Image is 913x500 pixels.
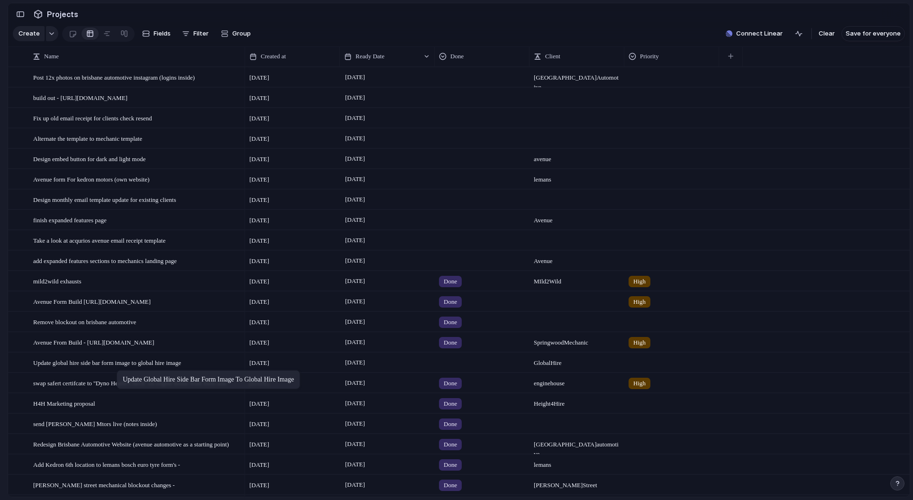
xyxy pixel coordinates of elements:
[33,194,176,205] span: Design monthly email template update for existing clients
[216,26,256,41] button: Group
[444,460,457,470] span: Done
[33,316,136,327] span: Remove blockout on brisbane automotive
[530,333,624,347] span: Springwood Mechanic
[343,153,367,164] span: [DATE]
[178,26,212,41] button: Filter
[249,358,269,368] span: [DATE]
[154,29,171,38] span: Fields
[33,296,151,307] span: Avenue Form Build [URL][DOMAIN_NAME]
[33,357,181,368] span: Update global hire side bar form image to global hire image
[232,29,251,38] span: Group
[123,376,294,383] div: Update global hire side bar form image to global hire image
[444,440,457,449] span: Done
[343,72,367,83] span: [DATE]
[343,255,367,266] span: [DATE]
[343,357,367,368] span: [DATE]
[530,394,624,409] span: Height 4 Hire
[33,92,128,103] span: build out - [URL][DOMAIN_NAME]
[444,277,457,286] span: Done
[530,373,624,388] span: engine house
[444,399,457,409] span: Done
[633,277,646,286] span: High
[343,316,367,327] span: [DATE]
[249,318,269,327] span: [DATE]
[33,214,107,225] span: finish expanded features page
[640,52,659,61] span: Priority
[343,336,367,348] span: [DATE]
[633,338,646,347] span: High
[249,277,269,286] span: [DATE]
[33,112,152,123] span: Fix up old email receipt for clients check resend
[530,475,624,490] span: [PERSON_NAME] Street
[33,255,177,266] span: add expanded features sections to mechanics landing page
[356,52,384,61] span: Ready Date
[530,68,624,92] span: [GEOGRAPHIC_DATA] Automotive
[249,73,269,82] span: [DATE]
[343,438,367,450] span: [DATE]
[450,52,464,61] span: Done
[343,194,367,205] span: [DATE]
[530,455,624,470] span: lemans
[33,438,229,449] span: Redesign Brisbane Automotive Website (avenue automotive as a starting point)
[249,338,269,347] span: [DATE]
[249,216,269,225] span: [DATE]
[819,29,835,38] span: Clear
[249,419,269,429] span: [DATE]
[530,353,624,368] span: Global Hire
[343,398,367,409] span: [DATE]
[545,52,560,61] span: Client
[722,27,786,41] button: Connect Linear
[343,275,367,287] span: [DATE]
[444,379,457,388] span: Done
[815,26,839,41] button: Clear
[249,195,269,205] span: [DATE]
[444,297,457,307] span: Done
[33,153,146,164] span: Design embed button for dark and light mode
[249,93,269,103] span: [DATE]
[193,29,209,38] span: Filter
[44,52,59,61] span: Name
[249,399,269,409] span: [DATE]
[33,459,180,470] span: Add Kedron 6th location to lemans bosch euro tyre form's -
[444,318,457,327] span: Done
[249,134,269,144] span: [DATE]
[633,297,646,307] span: High
[33,133,142,144] span: Alternate the template to mechanic template
[530,272,624,286] span: MIld 2 Wild
[138,26,174,41] button: Fields
[249,256,269,266] span: [DATE]
[444,419,457,429] span: Done
[343,133,367,144] span: [DATE]
[444,338,457,347] span: Done
[249,297,269,307] span: [DATE]
[33,398,95,409] span: H4H Marketing proposal
[530,210,624,225] span: Avenue
[530,149,624,164] span: avenue
[249,481,269,490] span: [DATE]
[343,112,367,124] span: [DATE]
[249,114,269,123] span: [DATE]
[33,336,154,347] span: Avenue From Build - [URL][DOMAIN_NAME]
[343,479,367,491] span: [DATE]
[45,6,80,23] span: Projects
[841,26,905,41] button: Save for everyone
[343,459,367,470] span: [DATE]
[33,173,149,184] span: Avenue form For kedron motors (own website)
[343,418,367,429] span: [DATE]
[343,235,367,246] span: [DATE]
[846,29,901,38] span: Save for everyone
[249,440,269,449] span: [DATE]
[343,92,367,103] span: [DATE]
[261,52,286,61] span: Created at
[444,481,457,490] span: Done
[33,479,175,490] span: [PERSON_NAME] street mechanical blockout changes -
[343,377,367,389] span: [DATE]
[13,26,45,41] button: Create
[249,236,269,245] span: [DATE]
[33,275,81,286] span: mild2wild exhausts
[530,251,624,266] span: Avenue
[633,379,646,388] span: High
[343,296,367,307] span: [DATE]
[33,235,165,245] span: Take a look at acqurios avenue email receipt template
[343,173,367,185] span: [DATE]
